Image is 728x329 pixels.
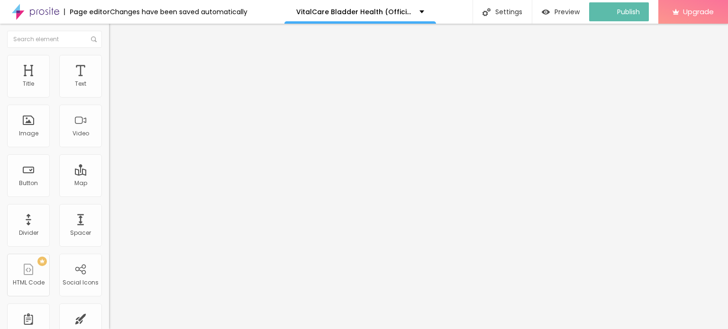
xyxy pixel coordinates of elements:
p: VitalCare Bladder Health (Official™) - Is It Worth the Hype? [296,9,412,15]
button: Preview [532,2,589,21]
iframe: Editor [109,24,728,329]
input: Search element [7,31,102,48]
div: Changes have been saved automatically [110,9,247,15]
div: Image [19,130,38,137]
div: Social Icons [63,279,99,286]
div: Divider [19,230,38,236]
div: Text [75,80,86,87]
img: Icone [482,8,491,16]
button: Publish [589,2,649,21]
div: Video [73,130,89,137]
div: Page editor [64,9,110,15]
div: Map [74,180,87,187]
div: Title [23,80,34,87]
div: HTML Code [13,279,45,286]
div: Spacer [70,230,91,236]
span: Upgrade [683,8,714,16]
img: view-1.svg [542,8,550,16]
span: Publish [617,8,640,16]
span: Preview [555,8,580,16]
img: Icone [91,36,97,42]
div: Button [19,180,38,187]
